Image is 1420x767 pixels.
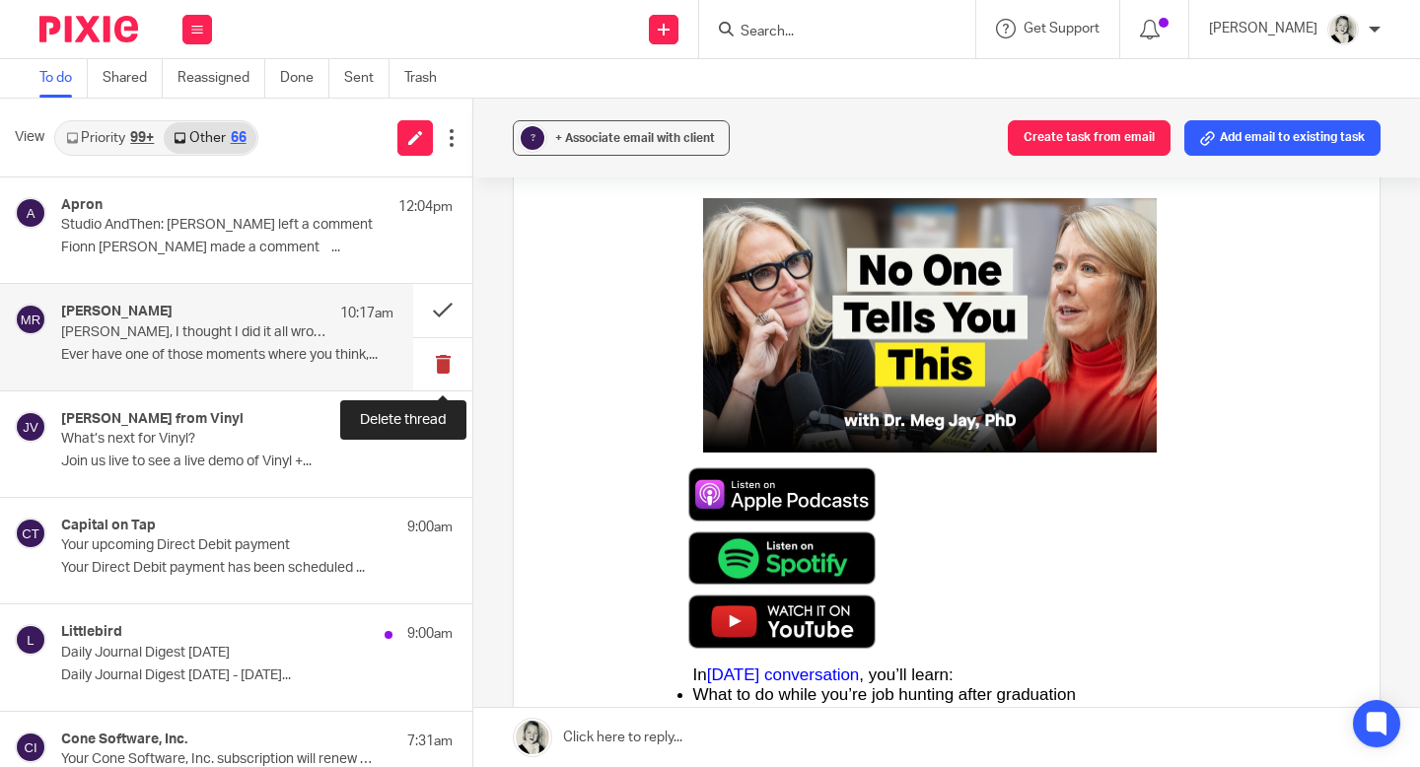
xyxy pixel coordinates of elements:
[521,126,544,150] div: ?
[86,488,658,518] p: Hey [PERSON_NAME],
[61,518,156,534] h4: Capital on Tap
[61,624,122,641] h4: Littlebird
[407,732,453,751] p: 7:31am
[61,667,453,684] p: Daily Journal Digest [DATE] - [DATE]...
[61,537,375,554] p: Your upcoming Direct Debit payment
[1184,120,1381,156] button: Add email to existing task
[407,624,453,644] p: 9:00am
[61,732,187,748] h4: Cone Software, Inc.
[739,24,916,41] input: Search
[39,59,88,98] a: To do
[177,59,265,98] a: Reassigned
[15,518,46,549] img: svg%3E
[61,217,375,234] p: Studio AndThen: [PERSON_NAME] left a comment
[231,131,247,145] div: 66
[1024,22,1100,35] span: Get Support
[61,411,244,428] h4: [PERSON_NAME] from Vinyl
[86,569,451,588] em: I wish someone had told me this yeeeeears ago?
[164,122,255,154] a: Other66
[86,545,459,564] span: Ever have one of those moments where you think,
[86,711,195,730] span: I couldn’t get a
[404,59,452,98] a: Trash
[61,645,375,662] p: Daily Journal Digest [DATE]
[56,122,164,154] a: Priority99+
[1327,14,1359,45] img: DA590EE6-2184-4DF2-A25D-D99FB904303F_1_201_a.jpeg
[15,304,46,335] img: svg%3E
[61,197,103,214] h4: Apron
[61,347,393,364] p: Ever have one of those moments where you think,...
[15,411,46,443] img: svg%3E
[103,59,163,98] a: Shared
[1008,120,1171,156] button: Create task from email
[1209,19,1317,38] p: [PERSON_NAME]
[407,411,453,431] p: 9:29am
[407,518,453,537] p: 9:00am
[61,453,453,470] p: Join us live to see a live demo of Vinyl +...
[61,324,327,341] p: [PERSON_NAME], I thought I did it all wrong
[280,59,329,98] a: Done
[15,624,46,656] img: svg%3E
[61,240,453,256] p: Fionn [PERSON_NAME] made a comment ͏ ‌ ...
[61,431,375,448] p: What’s next for Vinyl?
[15,127,44,148] span: View
[344,59,390,98] a: Sent
[398,197,453,217] p: 12:04pm
[61,560,453,577] p: Your Direct Debit payment has been scheduled ...
[15,732,46,763] img: svg%3E
[76,84,668,478] img: Ep 315 Meg Jay 01 Desk_v2
[513,120,730,156] button: ? + Associate email with client
[555,132,715,144] span: + Associate email with client
[15,197,46,229] img: svg%3E
[130,131,154,145] div: 99+
[39,16,138,42] img: Pixie
[76,20,195,64] img: Logo_Primary_Black
[61,304,173,320] h4: [PERSON_NAME]
[86,663,651,682] span: If there’s one decade I’d really love to go back and do differently, it’s my 20s.
[340,304,393,323] p: 10:17am
[86,616,280,635] span: Yeah. Me too. All the time.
